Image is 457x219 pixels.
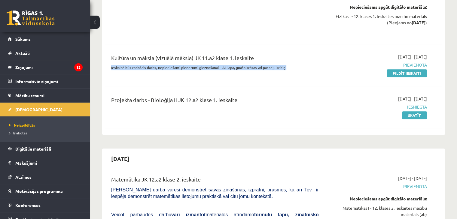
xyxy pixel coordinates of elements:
[8,170,83,184] a: Atzīmes
[328,196,427,202] div: Nepieciešams apgūt digitālo materiālu:
[8,74,83,88] a: Informatīvie ziņojumi
[8,32,83,46] a: Sākums
[8,184,83,198] a: Motivācijas programma
[15,107,62,112] span: [DEMOGRAPHIC_DATA]
[105,151,136,166] h2: [DATE]
[15,36,31,42] span: Sākums
[8,46,83,60] a: Aktuāli
[412,20,425,25] strong: [DATE]
[9,130,27,135] span: Izlabotās
[111,65,319,70] p: Ieskaitē būs radošais darbs, nepieciešami piederumi gleznošanai – A4 lapa, guaša krāsas vai paste...
[328,4,427,10] div: Nepieciešams apgūt digitālo materiālu:
[9,130,84,136] a: Izlabotās
[15,156,83,170] legend: Maksājumi
[171,212,206,217] b: vari izmantot
[8,60,83,74] a: Ziņojumi12
[15,202,41,208] span: Konferences
[111,175,319,186] div: Matemātika JK 12.a2 klase 2. ieskaite
[15,188,63,194] span: Motivācijas programma
[111,96,319,107] div: Projekta darbs - Bioloģija II JK 12.a2 klase 1. ieskaite
[328,104,427,110] span: Iesniegta
[111,187,319,199] span: [PERSON_NAME] darbā varēsi demonstrēt savas zināšanas, izpratni, prasmes, kā arī Tev ir iespēja d...
[7,10,55,25] a: Rīgas 1. Tālmācības vidusskola
[15,74,83,88] legend: Informatīvie ziņojumi
[328,62,427,68] span: Pievienota
[8,103,83,116] a: [DEMOGRAPHIC_DATA]
[402,111,427,119] a: Skatīt
[15,50,30,56] span: Aktuāli
[15,174,32,180] span: Atzīmes
[398,175,427,181] span: [DATE] - [DATE]
[8,88,83,102] a: Mācību resursi
[398,96,427,102] span: [DATE] - [DATE]
[74,63,83,71] i: 12
[9,123,35,127] span: Neizpildītās
[15,146,51,151] span: Digitālie materiāli
[8,156,83,170] a: Maksājumi
[8,198,83,212] a: Konferences
[398,54,427,60] span: [DATE] - [DATE]
[8,142,83,156] a: Digitālie materiāli
[15,93,44,98] span: Mācību resursi
[387,69,427,77] a: Pildīt ieskaiti
[328,183,427,190] span: Pievienota
[111,54,319,65] div: Kultūra un māksla (vizuālā māksla) JK 11.a2 klase 1. ieskaite
[328,13,427,26] div: Fizikas I - 12. klases 1. ieskaites mācību materiāls (Pieejams no )
[9,122,84,128] a: Neizpildītās
[15,60,83,74] legend: Ziņojumi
